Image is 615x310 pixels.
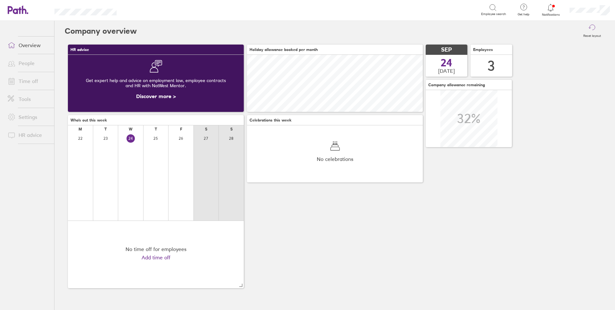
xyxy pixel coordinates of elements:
span: Who's out this week [70,118,107,122]
span: [DATE] [438,68,455,74]
div: S [230,127,233,131]
span: Employee search [481,12,506,16]
span: Notifications [540,13,561,17]
span: No celebrations [317,156,353,162]
div: S [205,127,207,131]
div: 3 [488,58,495,74]
a: Time off [3,75,54,88]
label: Reset layout [579,32,605,38]
span: Get help [513,13,534,16]
button: Reset layout [579,21,605,41]
a: HR advice [3,129,54,141]
span: SEP [441,46,452,53]
span: 24 [441,58,452,68]
div: F [180,127,182,131]
a: Notifications [540,3,561,17]
span: HR advice [70,47,89,52]
div: Get expert help and advice on employment law, employee contracts and HR with NatWest Mentor. [73,73,239,93]
a: Discover more > [136,93,176,99]
a: Settings [3,111,54,123]
span: Holiday allowance booked per month [250,47,318,52]
div: T [155,127,157,131]
a: Overview [3,39,54,52]
span: Company allowance remaining [428,83,485,87]
h2: Company overview [65,21,137,41]
div: T [104,127,107,131]
div: M [78,127,82,131]
div: No time off for employees [126,246,186,252]
a: People [3,57,54,70]
span: Employees [473,47,493,52]
a: Tools [3,93,54,105]
span: Celebrations this week [250,118,291,122]
div: Search [134,7,150,13]
div: W [129,127,133,131]
a: Add time off [142,255,170,260]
